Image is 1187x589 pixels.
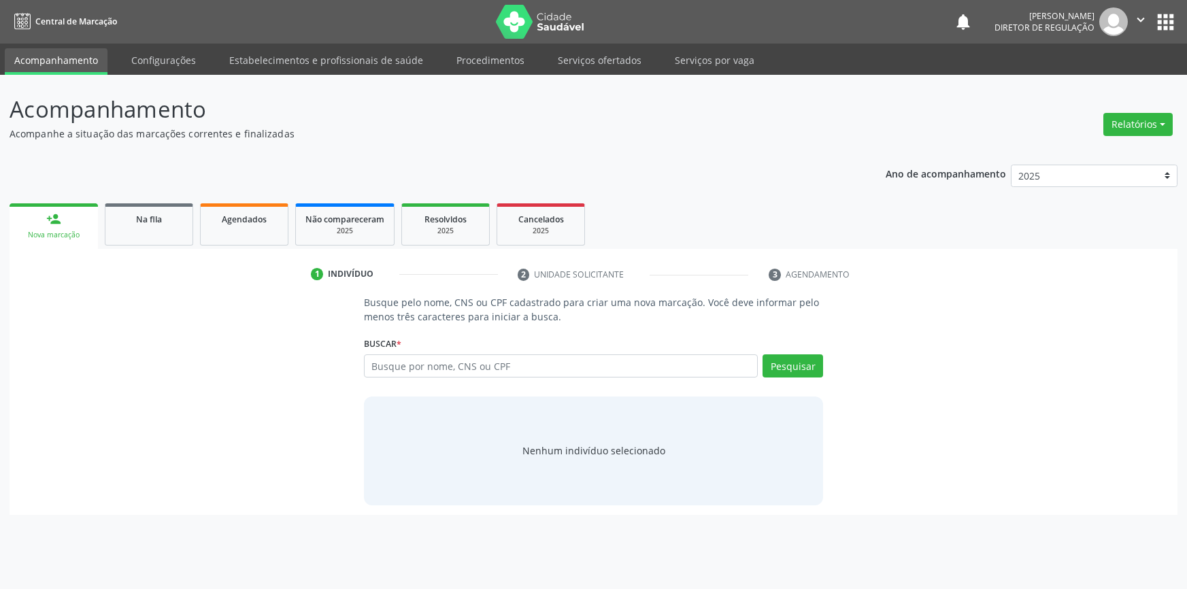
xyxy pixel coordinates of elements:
p: Acompanhe a situação das marcações correntes e finalizadas [10,127,827,141]
span: Resolvidos [424,214,467,225]
span: Diretor de regulação [994,22,1094,33]
a: Configurações [122,48,205,72]
a: Procedimentos [447,48,534,72]
span: Central de Marcação [35,16,117,27]
span: Na fila [136,214,162,225]
p: Acompanhamento [10,92,827,127]
span: Cancelados [518,214,564,225]
button: apps [1154,10,1177,34]
div: person_add [46,212,61,226]
div: 2025 [412,226,480,236]
button: Relatórios [1103,113,1173,136]
a: Serviços por vaga [665,48,764,72]
a: Acompanhamento [5,48,107,75]
div: Nova marcação [19,230,88,240]
a: Central de Marcação [10,10,117,33]
a: Estabelecimentos e profissionais de saúde [220,48,433,72]
div: 2025 [507,226,575,236]
button: Pesquisar [763,354,823,377]
label: Buscar [364,333,401,354]
div: Nenhum indivíduo selecionado [522,443,665,458]
button: notifications [954,12,973,31]
span: Não compareceram [305,214,384,225]
i:  [1133,12,1148,27]
div: 1 [311,268,323,280]
span: Agendados [222,214,267,225]
div: 2025 [305,226,384,236]
p: Ano de acompanhamento [886,165,1006,182]
img: img [1099,7,1128,36]
div: [PERSON_NAME] [994,10,1094,22]
div: Indivíduo [328,268,373,280]
a: Serviços ofertados [548,48,651,72]
p: Busque pelo nome, CNS ou CPF cadastrado para criar uma nova marcação. Você deve informar pelo men... [364,295,824,324]
input: Busque por nome, CNS ou CPF [364,354,758,377]
button:  [1128,7,1154,36]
